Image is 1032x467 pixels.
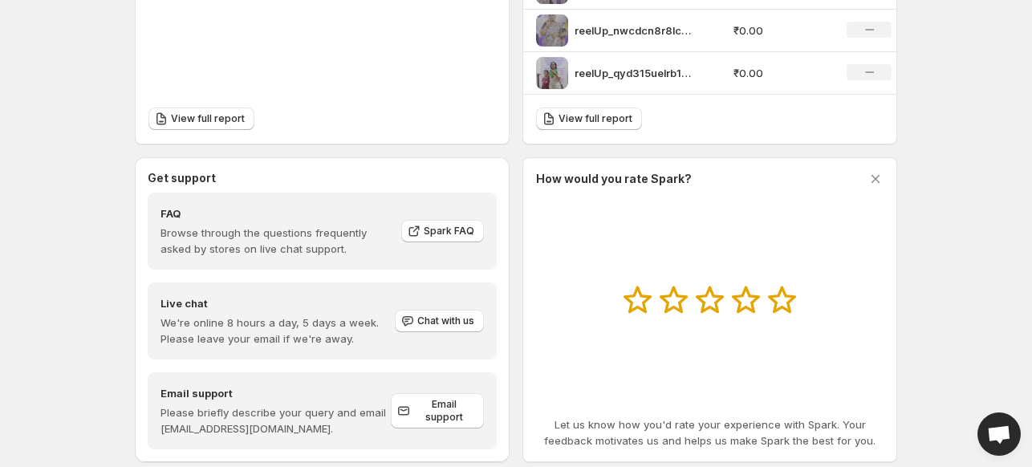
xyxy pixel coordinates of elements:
a: View full report [536,108,642,130]
div: Open chat [977,412,1021,456]
a: View full report [148,108,254,130]
img: reelUp_qyd315uelrb1753172700585_low [536,57,568,89]
p: Please briefly describe your query and email [EMAIL_ADDRESS][DOMAIN_NAME]. [160,404,391,437]
span: Email support [413,398,474,424]
p: ₹0.00 [733,22,828,39]
p: reelUp_qyd315uelrb1753172700585_low [575,65,695,81]
p: ₹0.00 [733,65,828,81]
h3: Get support [148,170,216,186]
h4: Live chat [160,295,393,311]
h4: FAQ [160,205,390,221]
span: Chat with us [417,315,474,327]
p: We're online 8 hours a day, 5 days a week. Please leave your email if we're away. [160,315,393,347]
span: View full report [559,112,632,125]
p: Browse through the questions frequently asked by stores on live chat support. [160,225,390,257]
p: Let us know how you'd rate your experience with Spark. Your feedback motivates us and helps us ma... [536,416,884,449]
button: Chat with us [395,310,484,332]
img: reelUp_nwcdcn8r8lc1753172700584_short [536,14,568,47]
span: Spark FAQ [424,225,474,238]
a: Email support [391,393,484,428]
h3: How would you rate Spark? [536,171,692,187]
p: reelUp_nwcdcn8r8lc1753172700584_short [575,22,695,39]
a: Spark FAQ [401,220,484,242]
span: View full report [171,112,245,125]
h4: Email support [160,385,391,401]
